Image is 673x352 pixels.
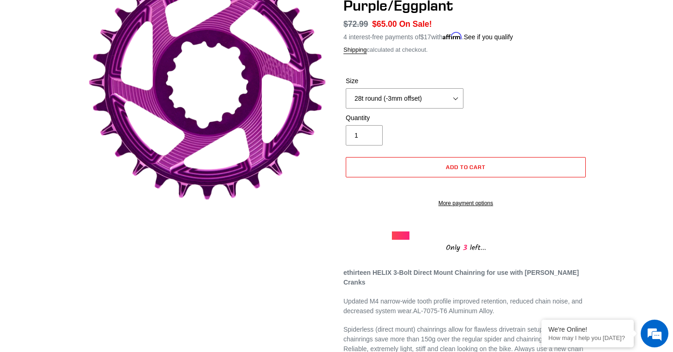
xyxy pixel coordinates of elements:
div: Only left... [392,240,540,254]
div: We're Online! [548,326,627,333]
label: Size [346,76,463,86]
span: $65.00 [372,19,397,29]
span: $17 [421,33,431,41]
button: Add to cart [346,157,586,177]
p: How may I help you today? [548,334,627,341]
div: calculated at checkout. [343,45,588,55]
s: $72.99 [343,19,368,29]
span: Affirm [443,32,462,40]
a: More payment options [346,199,586,207]
strong: ethirteen HELIX 3-Bolt Direct Mount Chainring for use with [PERSON_NAME] Cranks [343,269,579,286]
span: Add to cart [446,164,486,170]
span: Updated M4 narrow-wide tooth profile improved retention, reduced chain noise, and decreased syste... [343,297,583,315]
a: Shipping [343,46,367,54]
span: 3 [460,242,470,254]
label: Quantity [346,113,463,123]
span: On Sale! [399,18,432,30]
a: See if you qualify - Learn more about Affirm Financing (opens in modal) [464,33,513,41]
p: 4 interest-free payments of with . [343,30,513,42]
